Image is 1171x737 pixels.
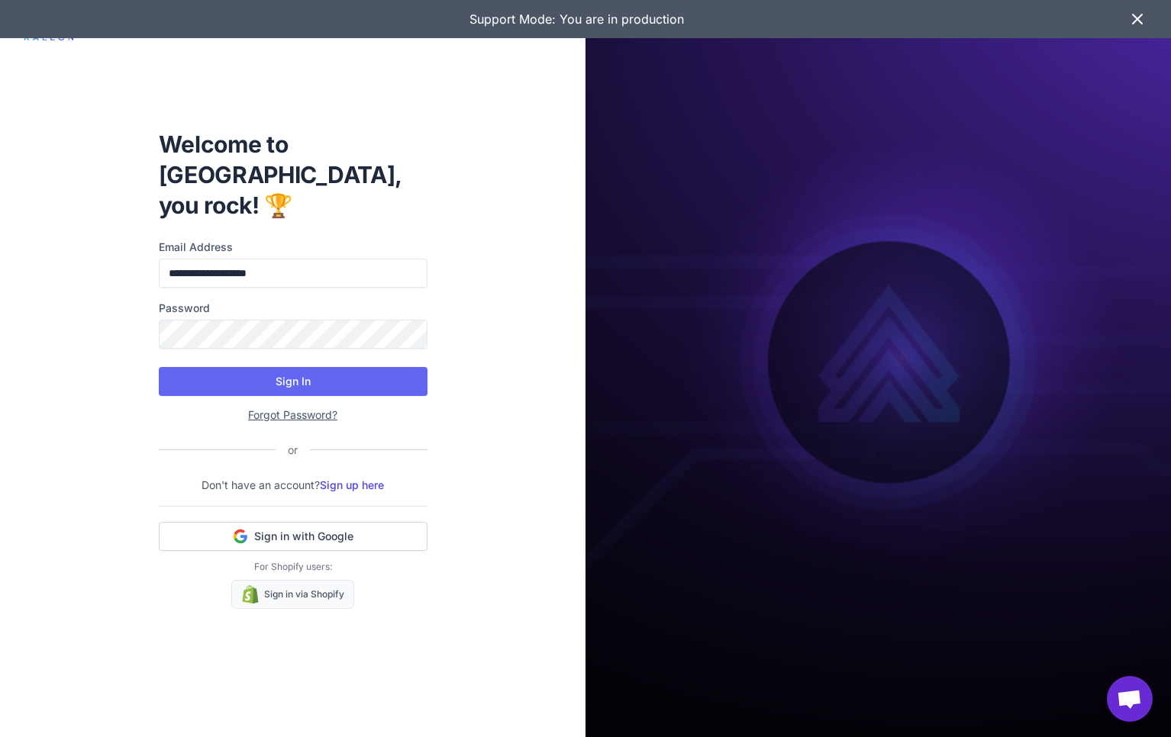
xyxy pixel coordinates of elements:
[231,580,354,609] a: Sign in via Shopify
[248,408,337,421] a: Forgot Password?
[159,239,427,256] label: Email Address
[159,367,427,396] button: Sign In
[159,522,427,551] button: Sign in with Google
[320,478,384,491] a: Sign up here
[159,300,427,317] label: Password
[254,529,353,544] span: Sign in with Google
[1107,676,1153,722] div: Open chat
[159,129,427,220] h1: Welcome to [GEOGRAPHIC_DATA], you rock! 🏆
[159,560,427,574] p: For Shopify users:
[276,442,310,459] div: or
[159,477,427,494] p: Don't have an account?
